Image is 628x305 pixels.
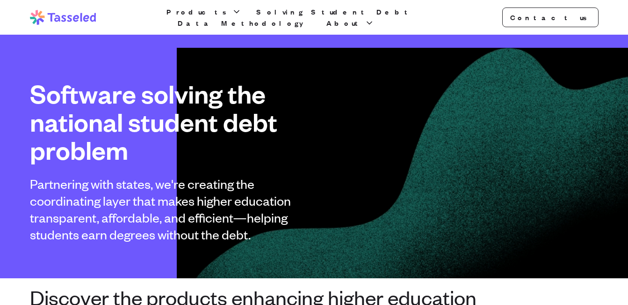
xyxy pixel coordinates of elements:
[325,17,376,29] button: About
[176,17,313,29] a: Data Methodology
[30,80,299,164] h1: Software solving the national student debt problem
[30,175,299,243] h2: Partnering with states, we're creating the coordinating layer that makes higher education transpa...
[165,6,243,17] button: Products
[502,7,599,27] a: Contact us
[166,6,230,17] span: Products
[254,6,414,17] a: Solving Student Debt
[326,17,363,29] span: About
